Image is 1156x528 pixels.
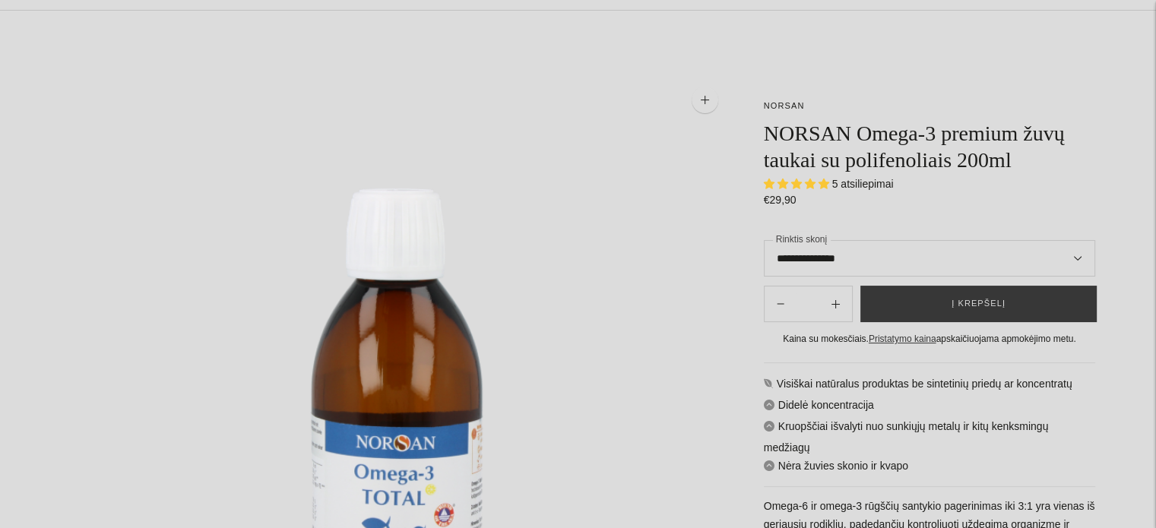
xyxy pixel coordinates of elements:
span: 5.00 stars [764,178,832,190]
span: 5 atsiliepimai [832,178,894,190]
button: Subtract product quantity [819,286,852,322]
span: Į krepšelį [952,296,1006,311]
a: NORSAN [764,101,805,110]
div: Kaina su mokesčiais. apskaičiuojama apmokėjimo metu. [764,331,1095,347]
span: €29,90 [764,194,797,206]
button: Į krepšelį [860,286,1097,322]
input: Product quantity [797,293,819,315]
button: Add product quantity [765,286,797,322]
a: Pristatymo kaina [869,334,936,344]
h1: NORSAN Omega-3 premium žuvų taukai su polifenoliais 200ml [764,120,1095,173]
